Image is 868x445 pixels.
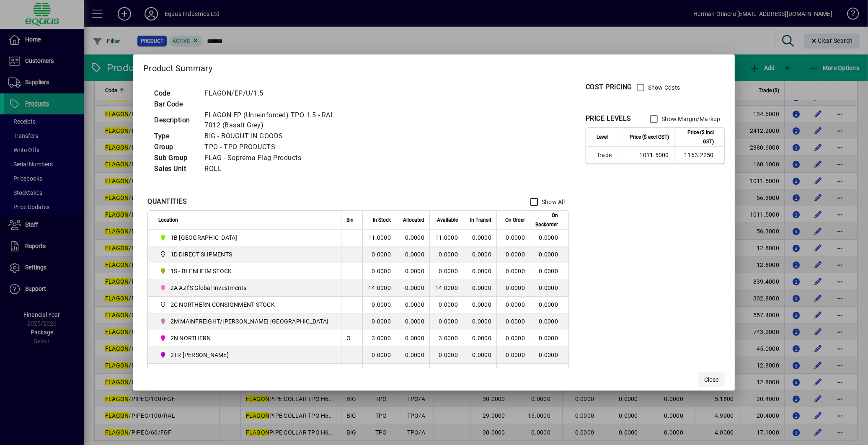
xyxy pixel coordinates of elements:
td: 0.0000 [530,364,568,380]
td: 0.0000 [530,330,568,347]
span: 3C CENTRAL [170,367,206,376]
span: 2C NORTHERN CONSIGNMENT STOCK [158,300,332,310]
label: Show All [540,198,565,206]
span: 1S - BLENHEIM STOCK [158,266,332,276]
td: 0.0000 [530,347,568,364]
span: 0.0000 [506,318,525,325]
span: 2A AZI''S Global Investments [158,283,332,293]
td: 0.0000 [396,313,429,330]
span: 3C CENTRAL [158,367,332,377]
span: 0.0000 [506,234,525,241]
span: 0.0000 [472,335,491,342]
td: 0.0000 [362,364,396,380]
span: 1D DIRECT SHPMENTS [158,249,332,259]
td: 0.0000 [396,263,429,280]
td: 0.0000 [530,263,568,280]
td: 0.0000 [396,364,429,380]
label: Show Margin/Markup [660,115,721,123]
td: 14.0000 [362,280,396,297]
td: Description [150,110,200,131]
span: 0.0000 [506,335,525,342]
td: 0.0000 [362,246,396,263]
span: Allocated [403,215,424,225]
span: 1S - BLENHEIM STOCK [170,267,232,275]
td: Type [150,131,200,142]
h2: Product Summary [133,54,735,79]
td: 0.0000 [530,246,568,263]
span: 0.0000 [472,318,491,325]
span: 2N NORTHERN [158,333,332,343]
span: Close [704,375,718,384]
span: 0.0000 [472,352,491,358]
td: 0.0000 [429,313,463,330]
span: Available [437,215,458,225]
span: Trade [597,151,619,159]
span: 2N NORTHERN [170,334,211,342]
span: Location [158,215,178,225]
label: Show Costs [646,83,680,92]
td: 3.0000 [429,330,463,347]
td: 0.0000 [362,313,396,330]
td: TPO - TPO PRODUCTS [200,142,353,153]
span: 1D DIRECT SHPMENTS [170,250,232,259]
span: On Backorder [535,211,558,229]
span: 0.0000 [472,301,491,308]
td: BIG - BOUGHT IN GOODS [200,131,353,142]
td: FLAGON/EP/U/1.5 [200,88,353,99]
span: In Transit [470,215,491,225]
span: 2C NORTHERN CONSIGNMENT STOCK [170,300,275,309]
td: FLAG - Soprema Flag Products [200,153,353,163]
span: 1B BLENHEIM [158,233,332,243]
span: 2TR [PERSON_NAME] [170,351,229,359]
span: On Order [505,215,525,225]
td: 0.0000 [362,263,396,280]
td: 0.0000 [530,280,568,297]
td: Sub Group [150,153,200,163]
span: 1B [GEOGRAPHIC_DATA] [170,233,238,242]
td: 0.0000 [396,280,429,297]
span: 2M MAINFREIGHT/[PERSON_NAME] [GEOGRAPHIC_DATA] [170,317,329,326]
td: 11.0000 [429,230,463,246]
span: In Stock [373,215,391,225]
td: O [341,330,362,347]
td: 0.0000 [530,230,568,246]
span: 0.0000 [506,268,525,274]
td: FLAGON EP (Unreinforced) TPO 1.5 - RAL 7012 (Basalt Grey) [200,110,353,131]
span: 0.0000 [472,251,491,258]
span: 2TR TOM RYAN CARTAGE [158,350,332,360]
span: Bin [346,215,354,225]
td: 0.0000 [429,364,463,380]
span: 0.0000 [472,285,491,291]
span: 0.0000 [472,268,491,274]
span: 0.0000 [506,251,525,258]
span: Price ($ incl GST) [679,128,714,146]
td: 0.0000 [396,297,429,313]
span: 2A AZI''S Global Investments [170,284,247,292]
td: Bar Code [150,99,200,110]
td: 0.0000 [429,347,463,364]
td: 14.0000 [429,280,463,297]
td: 0.0000 [429,263,463,280]
td: 1011.5000 [624,147,674,163]
span: Price ($ excl GST) [630,132,669,142]
button: Close [698,372,725,387]
td: 0.0000 [362,297,396,313]
td: 3.0000 [362,330,396,347]
td: ROLL [200,163,353,174]
td: 0.0000 [396,230,429,246]
td: 0.0000 [396,246,429,263]
td: Sales Unit [150,163,200,174]
td: 0.0000 [362,347,396,364]
span: 0.0000 [506,352,525,358]
td: 11.0000 [362,230,396,246]
span: 0.0000 [472,234,491,241]
span: 2M MAINFREIGHT/OWENS AUCKLAND [158,316,332,326]
td: B11 [341,364,362,380]
td: 0.0000 [429,246,463,263]
span: 0.0000 [506,301,525,308]
td: 0.0000 [530,313,568,330]
td: 0.0000 [396,330,429,347]
td: Group [150,142,200,153]
span: Level [597,132,608,142]
td: Code [150,88,200,99]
